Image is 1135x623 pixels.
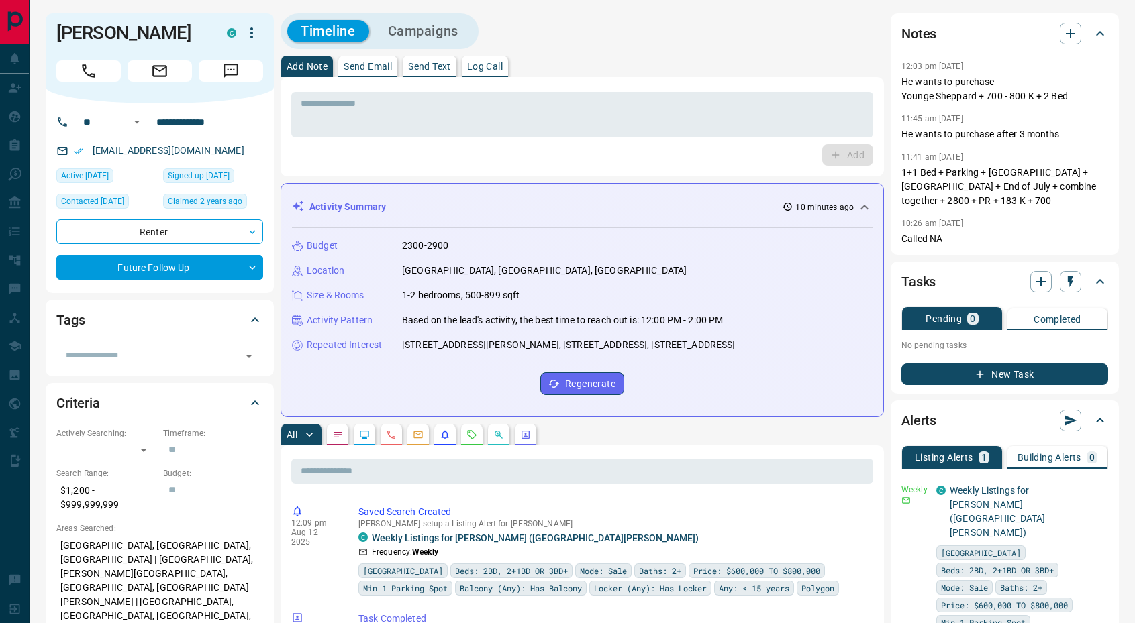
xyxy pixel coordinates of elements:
span: Mode: Sale [580,564,627,577]
svg: Email Verified [74,146,83,156]
svg: Requests [466,429,477,440]
p: Saved Search Created [358,505,868,519]
span: Contacted [DATE] [61,194,124,208]
p: All [287,430,297,439]
p: [PERSON_NAME] setup a Listing Alert for [PERSON_NAME] [358,519,868,528]
p: 11:41 am [DATE] [901,152,963,162]
span: Claimed 2 years ago [168,194,242,208]
svg: Email [901,496,911,505]
p: Size & Rooms [307,288,364,302]
span: Mode: Sale [941,581,988,594]
strong: Weekly [412,547,438,557]
a: Weekly Listings for [PERSON_NAME] ([GEOGRAPHIC_DATA][PERSON_NAME]) [950,485,1045,538]
p: Completed [1034,315,1081,324]
a: Weekly Listings for [PERSON_NAME] ([GEOGRAPHIC_DATA][PERSON_NAME]) [372,532,699,543]
p: Budget [307,239,338,253]
p: 0 [970,314,975,323]
div: Wed Mar 22 2023 [163,194,263,213]
p: Repeated Interest [307,338,382,352]
span: Baths: 2+ [1000,581,1042,594]
p: Frequency: [372,546,438,558]
div: Sat Aug 09 2025 [56,168,156,187]
p: Budget: [163,467,263,479]
p: He wants to purchase after 3 months [901,127,1108,141]
h2: Criteria [56,392,100,414]
p: 12:03 pm [DATE] [901,62,963,71]
button: Timeline [287,20,369,42]
div: Wed Mar 22 2023 [163,168,263,187]
p: [STREET_ADDRESS][PERSON_NAME], [STREET_ADDRESS], [STREET_ADDRESS] [402,338,736,352]
div: Renter [56,219,263,244]
div: Tasks [901,266,1108,298]
span: Any: < 15 years [719,581,789,595]
div: Criteria [56,387,263,419]
p: 11:45 am [DATE] [901,114,963,123]
h2: Alerts [901,410,936,431]
span: Locker (Any): Has Locker [594,581,707,595]
span: [GEOGRAPHIC_DATA] [941,546,1021,559]
p: 0 [1089,453,1095,462]
h2: Tags [56,309,85,331]
span: Message [199,60,263,82]
p: 1 [981,453,987,462]
p: 1+1 Bed + Parking + [GEOGRAPHIC_DATA] + [GEOGRAPHIC_DATA] + End of July + combine together + 2800... [901,166,1108,208]
p: Called NA [901,232,1108,246]
div: condos.ca [227,28,236,38]
p: 12:09 pm [291,518,338,528]
p: He wants to purchase Younge Sheppard + 700 - 800 K + 2 Bed [901,75,1108,103]
svg: Emails [413,429,424,440]
div: Tags [56,304,263,336]
svg: Calls [386,429,397,440]
p: Activity Summary [309,200,386,214]
span: Polygon [801,581,834,595]
p: 10:26 am [DATE] [901,219,963,228]
p: Aug 12 2025 [291,528,338,547]
span: Call [56,60,121,82]
p: Listing Alerts [915,453,973,462]
span: Price: $600,000 TO $800,000 [941,598,1068,612]
button: Campaigns [375,20,472,42]
span: Beds: 2BD, 2+1BD OR 3BD+ [941,563,1054,577]
p: 2300-2900 [402,239,448,253]
div: Activity Summary10 minutes ago [292,194,873,219]
span: Balcony (Any): Has Balcony [460,581,582,595]
h1: [PERSON_NAME] [56,22,207,44]
svg: Agent Actions [520,429,531,440]
span: [GEOGRAPHIC_DATA] [363,564,443,577]
h2: Tasks [901,271,936,292]
span: Beds: 2BD, 2+1BD OR 3BD+ [455,564,568,577]
div: Alerts [901,404,1108,437]
p: Add Note [287,62,328,71]
p: Timeframe: [163,427,263,439]
svg: Opportunities [493,429,504,440]
span: Email [128,60,192,82]
p: Based on the lead's activity, the best time to reach out is: 12:00 PM - 2:00 PM [402,313,723,327]
span: Baths: 2+ [639,564,681,577]
p: Pending [926,314,962,323]
div: Notes [901,17,1108,50]
span: Signed up [DATE] [168,169,230,182]
p: 1-2 bedrooms, 500-899 sqft [402,288,520,302]
svg: Notes [332,429,343,440]
p: [GEOGRAPHIC_DATA], [GEOGRAPHIC_DATA], [GEOGRAPHIC_DATA] [402,264,687,278]
p: 10 minutes ago [795,201,854,213]
div: Fri Jul 18 2025 [56,194,156,213]
p: Weekly [901,484,928,496]
p: Building Alerts [1018,453,1081,462]
p: Log Call [467,62,503,71]
p: $1,200 - $999,999,999 [56,479,156,516]
p: Location [307,264,344,278]
h2: Notes [901,23,936,44]
span: Active [DATE] [61,169,109,182]
svg: Listing Alerts [440,429,450,440]
p: Areas Searched: [56,522,263,534]
button: Regenerate [540,372,624,395]
div: condos.ca [936,486,946,495]
a: [EMAIL_ADDRESS][DOMAIN_NAME] [93,145,244,156]
div: Future Follow Up [56,255,263,280]
p: Send Email [344,62,392,71]
div: condos.ca [358,532,368,542]
p: Send Text [408,62,451,71]
span: Price: $600,000 TO $800,000 [693,564,820,577]
button: Open [240,347,258,365]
